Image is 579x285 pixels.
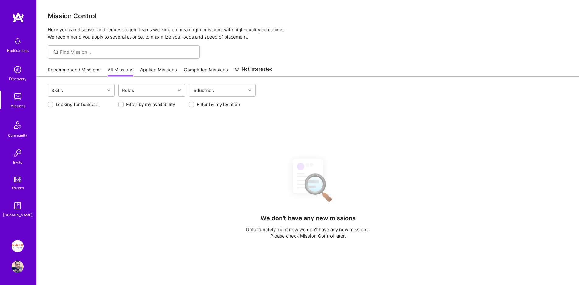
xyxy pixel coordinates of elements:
[248,89,251,92] i: icon Chevron
[178,89,181,92] i: icon Chevron
[10,261,25,273] a: User Avatar
[12,185,24,191] div: Tokens
[13,159,22,166] div: Invite
[246,226,370,233] p: Unfortunately, right now we don't have any new missions.
[282,153,334,206] img: No Results
[12,200,24,212] img: guide book
[197,101,240,108] label: Filter by my location
[50,86,64,95] div: Skills
[140,67,177,77] a: Applied Missions
[126,101,175,108] label: Filter by my availability
[3,212,33,218] div: [DOMAIN_NAME]
[48,67,101,77] a: Recommended Missions
[260,215,356,222] h4: We don't have any new missions
[12,35,24,47] img: bell
[65,87,66,94] input: overall type: UNKNOWN_TYPE server type: NO_SERVER_DATA heuristic type: UNKNOWN_TYPE label: Skills...
[48,26,568,41] p: Here you can discover and request to join teams working on meaningful missions with high-quality ...
[108,67,133,77] a: All Missions
[14,177,21,182] img: tokens
[184,67,228,77] a: Completed Missions
[191,86,215,95] div: Industries
[48,12,568,20] h3: Mission Control
[56,101,99,108] label: Looking for builders
[12,91,24,103] img: teamwork
[7,47,29,54] div: Notifications
[136,87,137,94] input: overall type: UNKNOWN_TYPE server type: NO_SERVER_DATA heuristic type: UNKNOWN_TYPE label: Roles ...
[60,49,195,55] input: overall type: UNKNOWN_TYPE server type: NO_SERVER_DATA heuristic type: UNKNOWN_TYPE label: Find M...
[53,49,60,56] i: icon SearchGrey
[12,12,24,23] img: logo
[8,132,27,139] div: Community
[246,233,370,239] p: Please check Mission Control later.
[9,76,26,82] div: Discovery
[10,103,25,109] div: Missions
[10,240,25,252] a: Insight Partners: Data & AI - Sourcing
[12,147,24,159] img: Invite
[12,240,24,252] img: Insight Partners: Data & AI - Sourcing
[235,66,273,77] a: Not Interested
[12,64,24,76] img: discovery
[10,118,25,132] img: Community
[216,87,217,94] input: overall type: UNKNOWN_TYPE server type: NO_SERVER_DATA heuristic type: UNKNOWN_TYPE label: Indust...
[120,86,136,95] div: Roles
[107,89,110,92] i: icon Chevron
[12,261,24,273] img: User Avatar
